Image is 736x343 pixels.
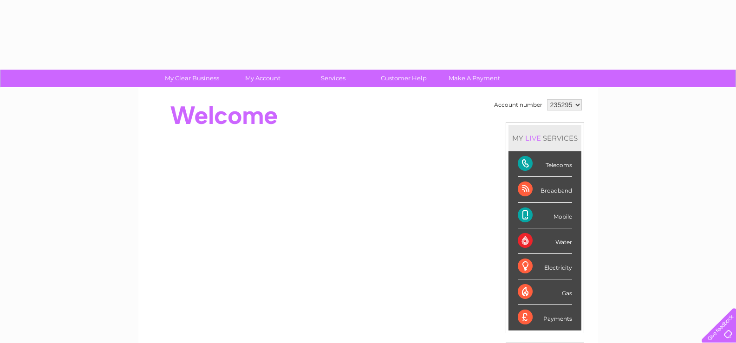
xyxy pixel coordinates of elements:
[508,125,581,151] div: MY SERVICES
[518,151,572,177] div: Telecoms
[518,228,572,254] div: Water
[224,70,301,87] a: My Account
[523,134,543,142] div: LIVE
[518,305,572,330] div: Payments
[365,70,442,87] a: Customer Help
[518,254,572,279] div: Electricity
[492,97,545,113] td: Account number
[295,70,371,87] a: Services
[518,279,572,305] div: Gas
[436,70,513,87] a: Make A Payment
[518,203,572,228] div: Mobile
[518,177,572,202] div: Broadband
[154,70,230,87] a: My Clear Business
